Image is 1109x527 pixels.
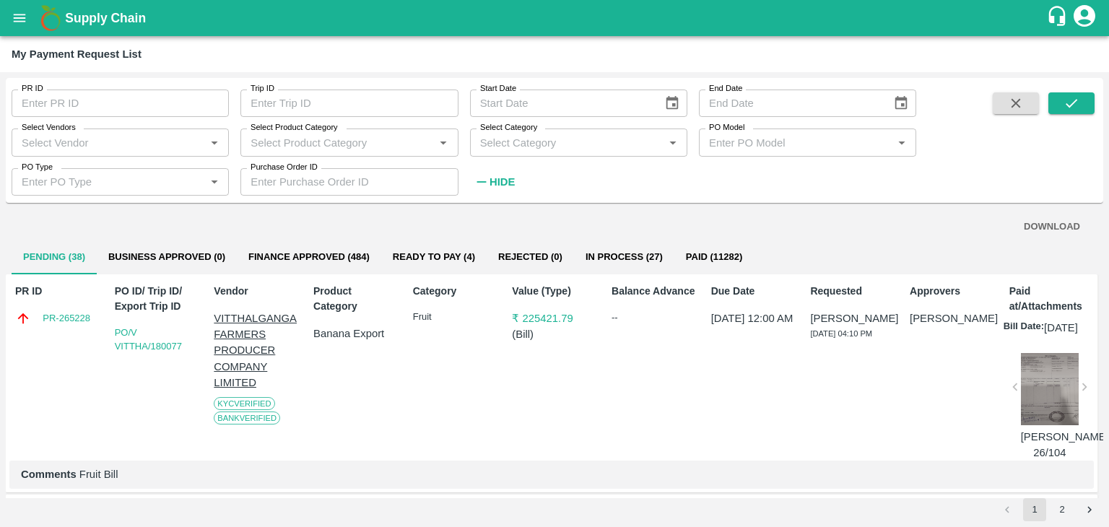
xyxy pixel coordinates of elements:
div: customer-support [1046,5,1071,31]
input: Select Category [474,133,659,152]
label: Select Vendors [22,122,76,134]
p: Due Date [711,284,796,299]
button: Ready To Pay (4) [381,240,487,274]
div: account of current user [1071,3,1097,33]
span: KYC Verified [214,397,274,410]
p: Bill Date: [1004,320,1044,336]
span: [DATE] 04:10 PM [810,329,872,338]
button: Pending (38) [12,240,97,274]
b: Comments [21,469,77,480]
p: VITTHALGANGA FARMERS PRODUCER COMPANY LIMITED [214,310,298,391]
label: PR ID [22,83,43,95]
button: Open [664,133,682,152]
input: Start Date [470,90,653,117]
p: Banana Export [313,326,398,341]
button: Finance Approved (484) [237,240,381,274]
button: Open [205,173,224,191]
button: Business Approved (0) [97,240,237,274]
p: Approvers [910,284,994,299]
strong: Hide [490,176,515,188]
button: Choose date [658,90,686,117]
label: End Date [709,83,742,95]
button: Hide [470,170,519,194]
p: Category [413,284,497,299]
button: In Process (27) [574,240,674,274]
input: End Date [699,90,882,117]
input: Enter Purchase Order ID [240,168,458,196]
button: Rejected (0) [487,240,574,274]
label: Trip ID [251,83,274,95]
p: ₹ 225421.79 [512,310,596,326]
div: My Payment Request List [12,45,142,64]
p: [PERSON_NAME] [810,310,895,326]
p: PO ID/ Trip ID/ Export Trip ID [115,284,199,314]
nav: pagination navigation [993,498,1103,521]
input: Select Product Category [245,133,430,152]
a: PR-265228 [43,311,90,326]
div: -- [612,310,696,325]
button: Open [434,133,453,152]
p: [DATE] 12:00 AM [711,310,796,326]
p: [PERSON_NAME] [910,310,994,326]
span: Bank Verified [214,411,280,424]
b: Supply Chain [65,11,146,25]
button: open drawer [3,1,36,35]
button: Go to next page [1078,498,1101,521]
p: Fruit [413,310,497,324]
label: Select Category [480,122,537,134]
p: [DATE] [1044,320,1078,336]
p: Fruit Bill [21,466,1082,482]
button: DOWNLOAD [1018,214,1086,240]
p: Product Category [313,284,398,314]
a: Supply Chain [65,8,1046,28]
button: Go to page 2 [1051,498,1074,521]
input: Enter PR ID [12,90,229,117]
button: Open [205,133,224,152]
p: Vendor [214,284,298,299]
p: Paid at/Attachments [1009,284,1094,314]
label: Start Date [480,83,516,95]
img: logo [36,4,65,32]
button: Choose date [887,90,915,117]
button: Paid (11282) [674,240,754,274]
input: Enter Trip ID [240,90,458,117]
p: Balance Advance [612,284,696,299]
p: [PERSON_NAME]/25-26/104 [1021,429,1079,461]
label: PO Type [22,162,53,173]
button: page 1 [1023,498,1046,521]
button: Open [892,133,911,152]
input: Enter PO Type [16,173,201,191]
p: PR ID [15,284,100,299]
label: PO Model [709,122,745,134]
input: Select Vendor [16,133,201,152]
label: Select Product Category [251,122,338,134]
input: Enter PO Model [703,133,888,152]
p: Requested [810,284,895,299]
label: Purchase Order ID [251,162,318,173]
a: PO/V VITTHA/180077 [115,327,182,352]
p: ( Bill ) [512,326,596,342]
p: Value (Type) [512,284,596,299]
